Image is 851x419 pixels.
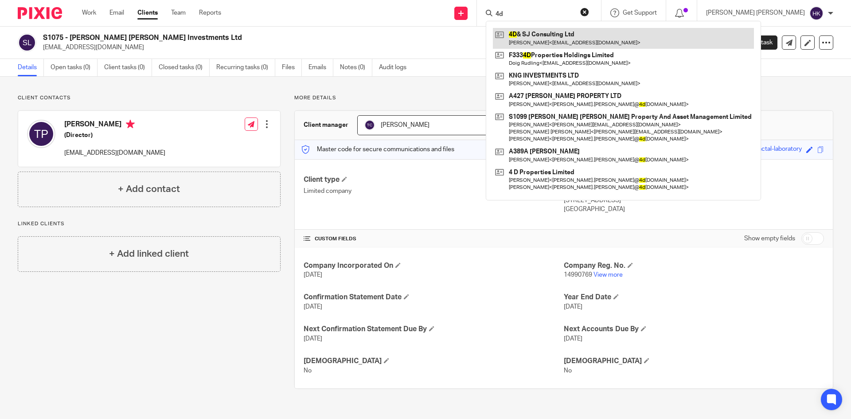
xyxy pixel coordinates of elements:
h4: Year End Date [564,293,824,302]
img: svg%3E [18,33,36,52]
img: Pixie [18,7,62,19]
p: Linked clients [18,220,281,227]
p: Client contacts [18,94,281,102]
a: View more [593,272,623,278]
span: No [304,368,312,374]
span: [DATE] [564,304,582,310]
h3: Client manager [304,121,348,129]
span: [PERSON_NAME] [381,122,429,128]
p: [EMAIL_ADDRESS][DOMAIN_NAME] [64,149,165,157]
h4: [DEMOGRAPHIC_DATA] [564,356,824,366]
a: Notes (0) [340,59,372,76]
a: Open tasks (0) [51,59,98,76]
button: Clear [580,8,589,16]
p: [GEOGRAPHIC_DATA] [564,205,824,214]
span: [DATE] [304,304,322,310]
img: svg%3E [809,6,824,20]
i: Primary [126,120,135,129]
a: Emails [308,59,333,76]
img: svg%3E [27,120,55,148]
h4: Company Incorporated On [304,261,564,270]
p: Limited company [304,187,564,196]
span: [DATE] [564,336,582,342]
span: [DATE] [304,336,322,342]
p: More details [294,94,833,102]
h2: S1075 - [PERSON_NAME] [PERSON_NAME] Investments Ltd [43,33,579,43]
div: old-fashioned-cornflower-blue-fractal-laboratory [668,145,802,155]
input: Search [495,11,574,19]
a: Files [282,59,302,76]
a: Team [171,8,186,17]
h4: Client type [304,175,564,184]
h4: + Add linked client [109,247,189,261]
span: Get Support [623,10,657,16]
span: 14990769 [564,272,592,278]
a: Reports [199,8,221,17]
span: No [564,368,572,374]
h4: CUSTOM FIELDS [304,235,564,243]
a: Closed tasks (0) [159,59,210,76]
h4: Next Confirmation Statement Due By [304,325,564,334]
p: Master code for secure communications and files [301,145,454,154]
h4: [DEMOGRAPHIC_DATA] [304,356,564,366]
h5: (Director) [64,131,165,140]
a: Recurring tasks (0) [216,59,275,76]
span: [DATE] [304,272,322,278]
label: Show empty fields [744,234,795,243]
a: Client tasks (0) [104,59,152,76]
h4: Confirmation Statement Date [304,293,564,302]
a: Clients [137,8,158,17]
h4: [PERSON_NAME] [64,120,165,131]
a: Details [18,59,44,76]
h4: + Add contact [118,182,180,196]
p: [EMAIL_ADDRESS][DOMAIN_NAME] [43,43,713,52]
h4: Company Reg. No. [564,261,824,270]
img: svg%3E [364,120,375,130]
a: Work [82,8,96,17]
a: Audit logs [379,59,413,76]
p: [PERSON_NAME] [PERSON_NAME] [706,8,805,17]
a: Email [109,8,124,17]
h4: Next Accounts Due By [564,325,824,334]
